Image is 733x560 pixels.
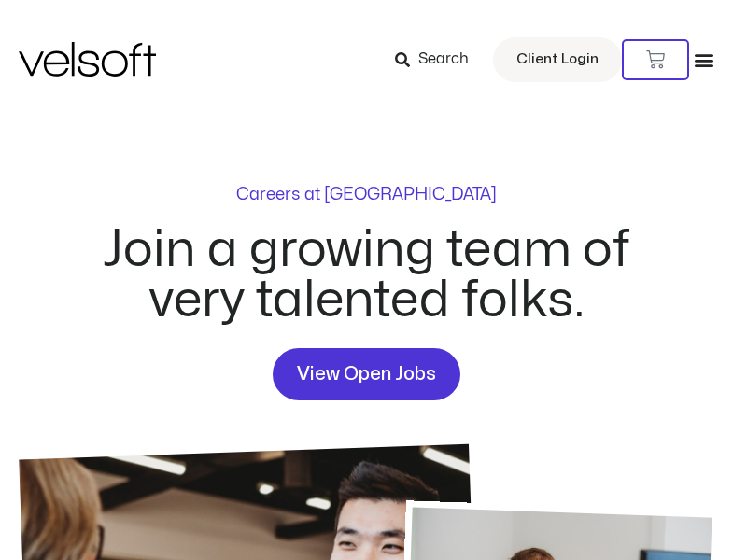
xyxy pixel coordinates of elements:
[694,49,714,70] div: Menu Toggle
[236,187,497,203] p: Careers at [GEOGRAPHIC_DATA]
[418,48,469,72] span: Search
[395,44,482,76] a: Search
[297,359,436,389] span: View Open Jobs
[273,348,460,400] a: View Open Jobs
[81,225,653,326] h2: Join a growing team of very talented folks.
[516,48,599,72] span: Client Login
[493,37,622,82] a: Client Login
[19,42,156,77] img: Velsoft Training Materials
